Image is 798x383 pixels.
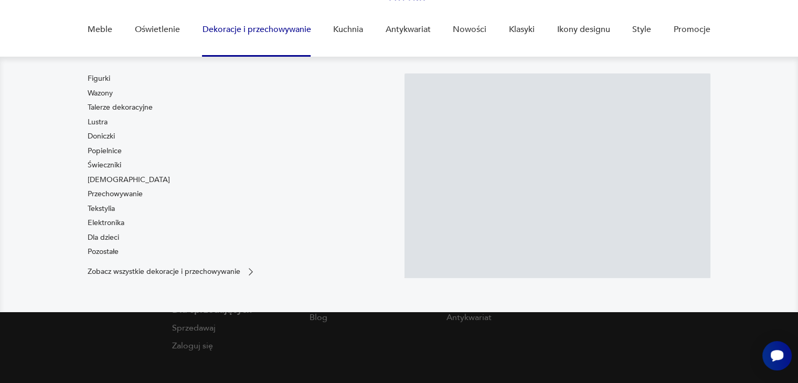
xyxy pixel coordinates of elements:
a: Nowości [453,9,486,50]
a: Klasyki [509,9,535,50]
a: Oświetlenie [135,9,180,50]
a: Kuchnia [333,9,363,50]
a: Dla dzieci [88,232,119,243]
a: Style [632,9,651,50]
a: Lustra [88,117,108,127]
a: Pozostałe [88,247,119,257]
a: Antykwariat [386,9,431,50]
a: Ikony designu [557,9,610,50]
a: Meble [88,9,112,50]
a: Wazony [88,88,113,99]
a: Dekoracje i przechowywanie [202,9,311,50]
p: Zobacz wszystkie dekoracje i przechowywanie [88,268,240,275]
a: Elektronika [88,218,124,228]
a: Świeczniki [88,160,121,171]
a: [DEMOGRAPHIC_DATA] [88,175,170,185]
a: Popielnice [88,146,122,156]
a: Przechowywanie [88,189,143,199]
a: Tekstylia [88,204,115,214]
a: Figurki [88,73,110,84]
a: Talerze dekoracyjne [88,102,153,113]
a: Promocje [674,9,710,50]
a: Zobacz wszystkie dekoracje i przechowywanie [88,267,256,277]
a: Doniczki [88,131,115,142]
iframe: Smartsupp widget button [762,341,792,370]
